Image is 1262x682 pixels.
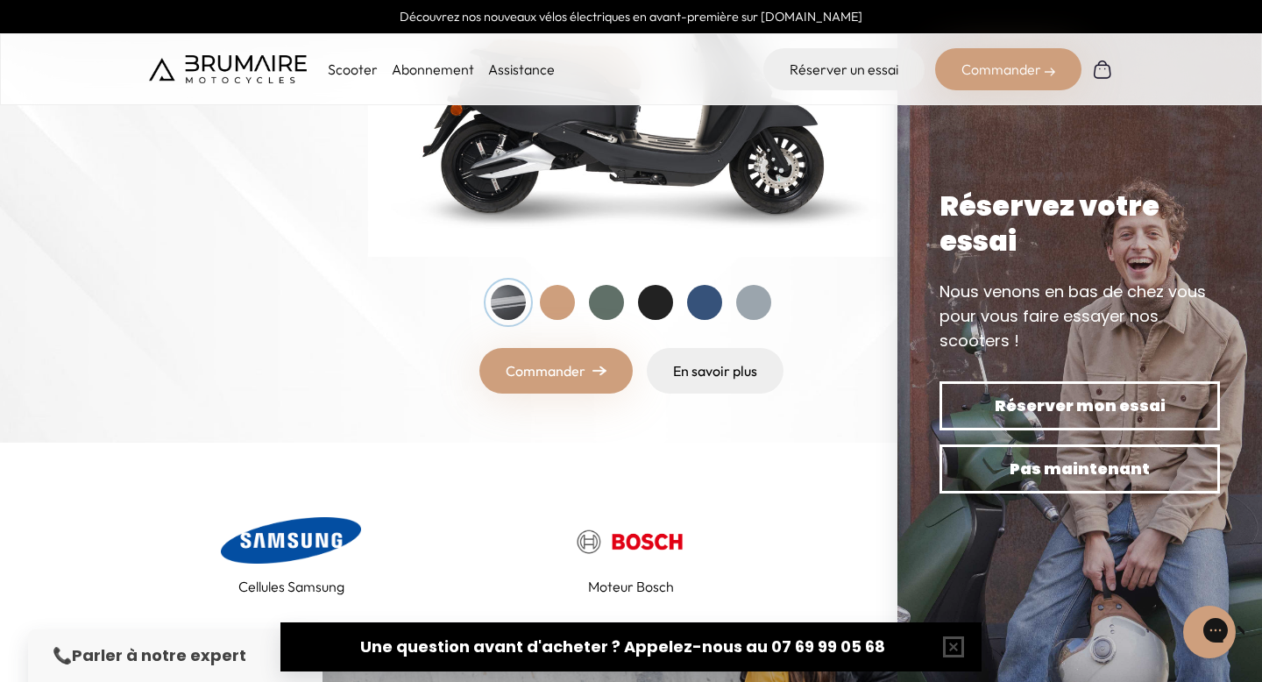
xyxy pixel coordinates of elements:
[149,513,433,597] a: Cellules Samsung
[149,55,307,83] img: Brumaire Motocycles
[328,59,378,80] p: Scooter
[647,348,783,394] a: En savoir plus
[392,60,474,78] a: Abonnement
[763,48,925,90] a: Réserver un essai
[829,513,1113,597] a: Avis clients | Excellent
[488,60,555,78] a: Assistance
[238,576,344,597] p: Cellules Samsung
[588,576,674,597] p: Moteur Bosch
[1092,59,1113,80] img: Panier
[592,366,606,376] img: right-arrow.png
[1174,600,1244,664] iframe: Gorgias live chat messenger
[1045,67,1055,77] img: right-arrow-2.png
[935,48,1081,90] div: Commander
[489,513,773,597] a: Moteur Bosch
[479,348,633,394] a: Commander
